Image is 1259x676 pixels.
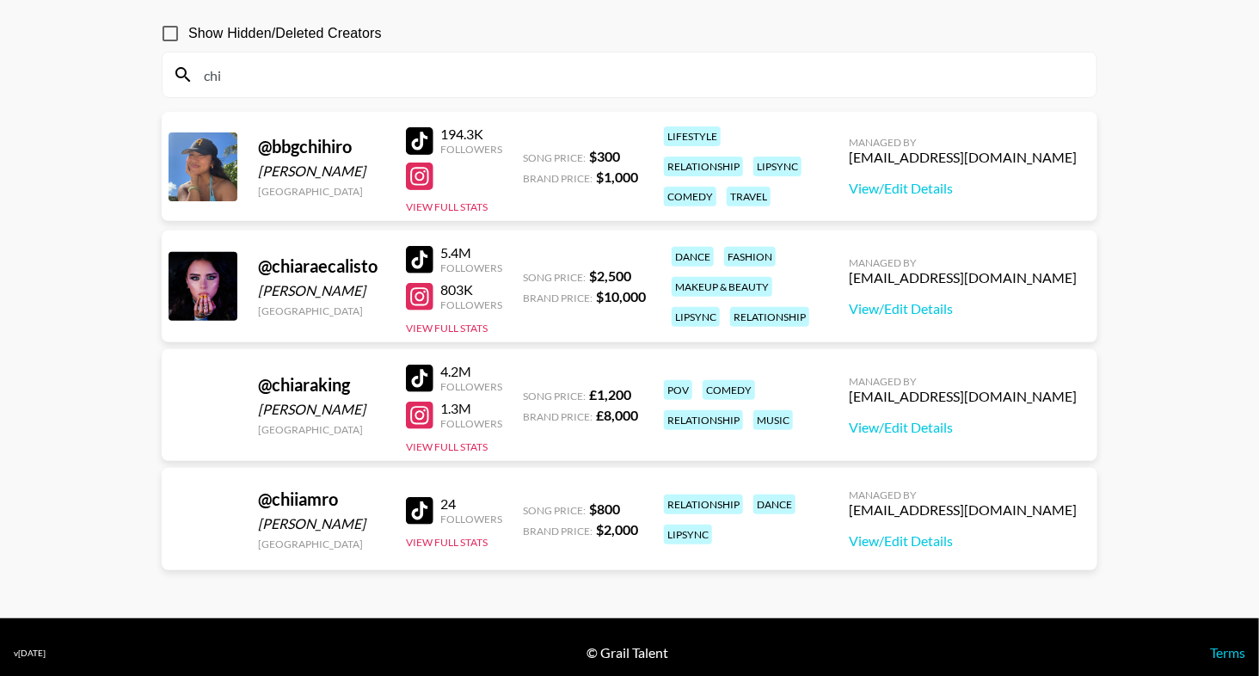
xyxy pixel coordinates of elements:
[724,247,776,267] div: fashion
[664,157,743,176] div: relationship
[664,525,712,544] div: lipsync
[406,536,488,549] button: View Full Stats
[849,532,1077,550] a: View/Edit Details
[589,267,631,284] strong: $ 2,500
[849,375,1077,388] div: Managed By
[440,281,502,298] div: 803K
[664,126,721,146] div: lifestyle
[258,255,385,277] div: @ chiaraecalisto
[849,419,1077,436] a: View/Edit Details
[664,187,716,206] div: comedy
[849,180,1077,197] a: View/Edit Details
[523,151,586,164] span: Song Price:
[440,417,502,430] div: Followers
[672,307,720,327] div: lipsync
[440,513,502,525] div: Followers
[258,423,385,436] div: [GEOGRAPHIC_DATA]
[258,515,385,532] div: [PERSON_NAME]
[258,304,385,317] div: [GEOGRAPHIC_DATA]
[258,374,385,396] div: @ chiaraking
[440,126,502,143] div: 194.3K
[1210,644,1245,661] a: Terms
[596,521,638,538] strong: $ 2,000
[440,244,502,261] div: 5.4M
[753,157,801,176] div: lipsync
[672,277,772,297] div: makeup & beauty
[589,501,620,517] strong: $ 800
[406,440,488,453] button: View Full Stats
[730,307,809,327] div: relationship
[849,501,1077,519] div: [EMAIL_ADDRESS][DOMAIN_NAME]
[849,388,1077,405] div: [EMAIL_ADDRESS][DOMAIN_NAME]
[664,380,692,400] div: pov
[523,504,586,517] span: Song Price:
[703,380,755,400] div: comedy
[406,200,488,213] button: View Full Stats
[664,410,743,430] div: relationship
[258,401,385,418] div: [PERSON_NAME]
[523,525,593,538] span: Brand Price:
[258,163,385,180] div: [PERSON_NAME]
[849,269,1077,286] div: [EMAIL_ADDRESS][DOMAIN_NAME]
[440,495,502,513] div: 24
[188,23,382,44] span: Show Hidden/Deleted Creators
[589,148,620,164] strong: $ 300
[849,256,1077,269] div: Managed By
[440,400,502,417] div: 1.3M
[849,489,1077,501] div: Managed By
[258,282,385,299] div: [PERSON_NAME]
[849,300,1077,317] a: View/Edit Details
[727,187,771,206] div: travel
[258,489,385,510] div: @ chiiamro
[672,247,714,267] div: dance
[596,288,646,304] strong: $ 10,000
[523,390,586,403] span: Song Price:
[406,322,488,335] button: View Full Stats
[14,648,46,659] div: v [DATE]
[440,380,502,393] div: Followers
[664,495,743,514] div: relationship
[596,407,638,423] strong: £ 8,000
[523,172,593,185] span: Brand Price:
[587,644,669,661] div: © Grail Talent
[849,149,1077,166] div: [EMAIL_ADDRESS][DOMAIN_NAME]
[523,410,593,423] span: Brand Price:
[258,136,385,157] div: @ bbgchihiro
[258,538,385,550] div: [GEOGRAPHIC_DATA]
[589,386,631,403] strong: £ 1,200
[440,143,502,156] div: Followers
[596,169,638,185] strong: $ 1,000
[440,261,502,274] div: Followers
[523,271,586,284] span: Song Price:
[193,61,1086,89] input: Search by User Name
[440,298,502,311] div: Followers
[753,495,795,514] div: dance
[258,185,385,198] div: [GEOGRAPHIC_DATA]
[849,136,1077,149] div: Managed By
[753,410,793,430] div: music
[523,292,593,304] span: Brand Price:
[440,363,502,380] div: 4.2M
